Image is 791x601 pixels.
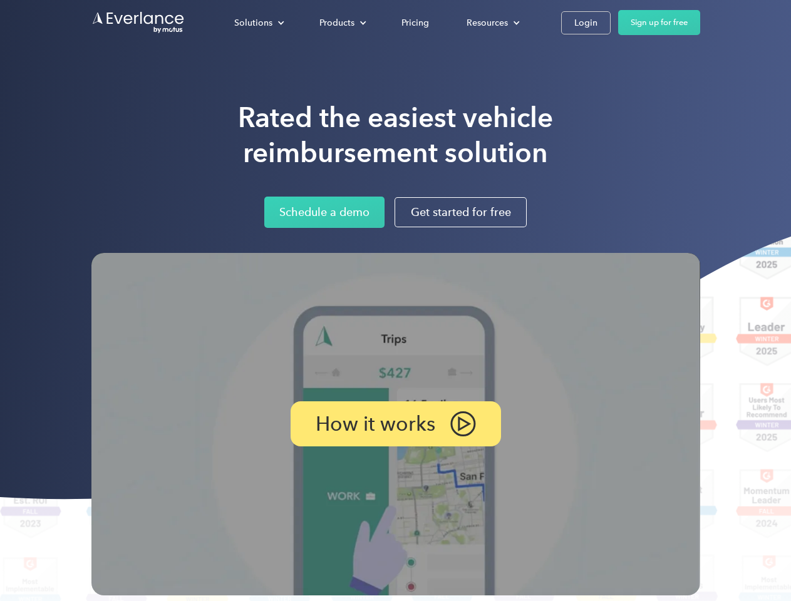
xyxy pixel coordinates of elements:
[238,100,553,170] h1: Rated the easiest vehicle reimbursement solution
[91,11,185,34] a: Go to homepage
[561,11,611,34] a: Login
[264,197,385,228] a: Schedule a demo
[319,15,354,31] div: Products
[389,12,442,34] a: Pricing
[401,15,429,31] div: Pricing
[467,15,508,31] div: Resources
[316,416,435,431] p: How it works
[574,15,597,31] div: Login
[618,10,700,35] a: Sign up for free
[234,15,272,31] div: Solutions
[395,197,527,227] a: Get started for free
